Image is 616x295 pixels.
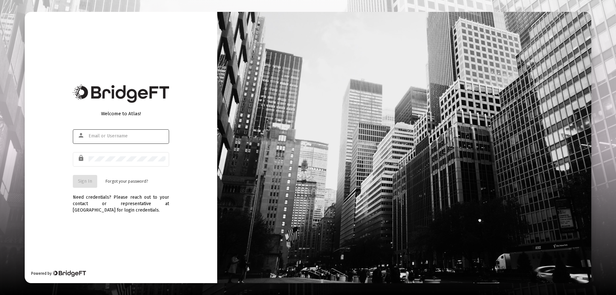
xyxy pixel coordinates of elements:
button: Sign In [73,175,97,188]
div: Welcome to Atlas! [73,110,169,117]
img: Bridge Financial Technology Logo [52,270,86,277]
div: Need credentials? Please reach out to your contact or representative at [GEOGRAPHIC_DATA] for log... [73,188,169,213]
mat-icon: person [78,132,85,139]
mat-icon: lock [78,154,85,162]
a: Forgot your password? [106,178,148,185]
img: Bridge Financial Technology Logo [73,84,169,103]
input: Email or Username [89,134,166,139]
span: Sign In [78,178,92,184]
div: Powered by [31,270,86,277]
